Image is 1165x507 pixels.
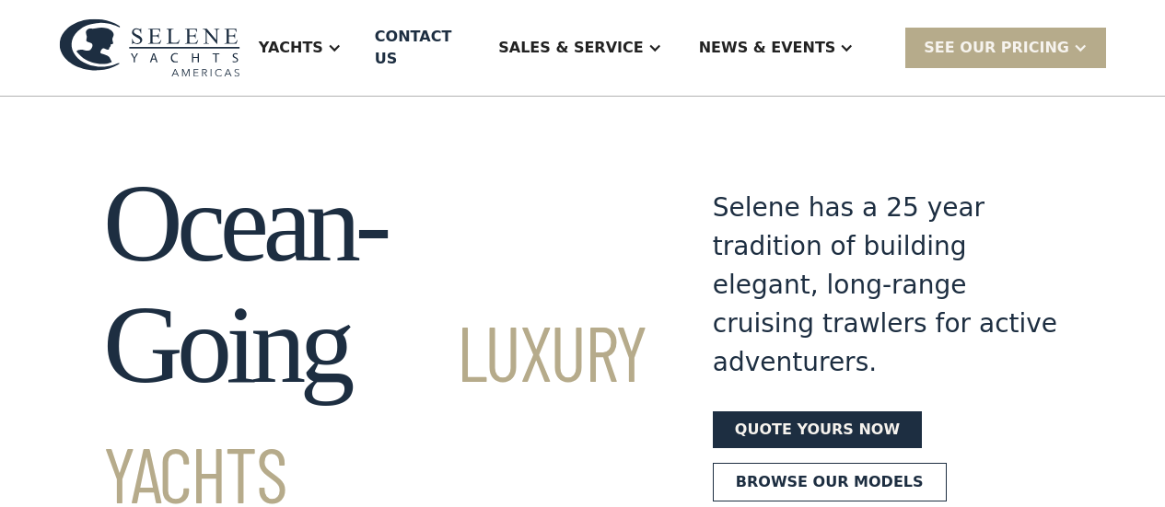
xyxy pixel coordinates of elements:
[699,37,836,59] div: News & EVENTS
[924,37,1069,59] div: SEE Our Pricing
[713,189,1062,382] div: Selene has a 25 year tradition of building elegant, long-range cruising trawlers for active adven...
[59,18,240,77] img: logo
[259,37,323,59] div: Yachts
[498,37,643,59] div: Sales & Service
[713,411,922,448] a: Quote yours now
[713,463,947,501] a: Browse our models
[375,26,465,70] div: Contact US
